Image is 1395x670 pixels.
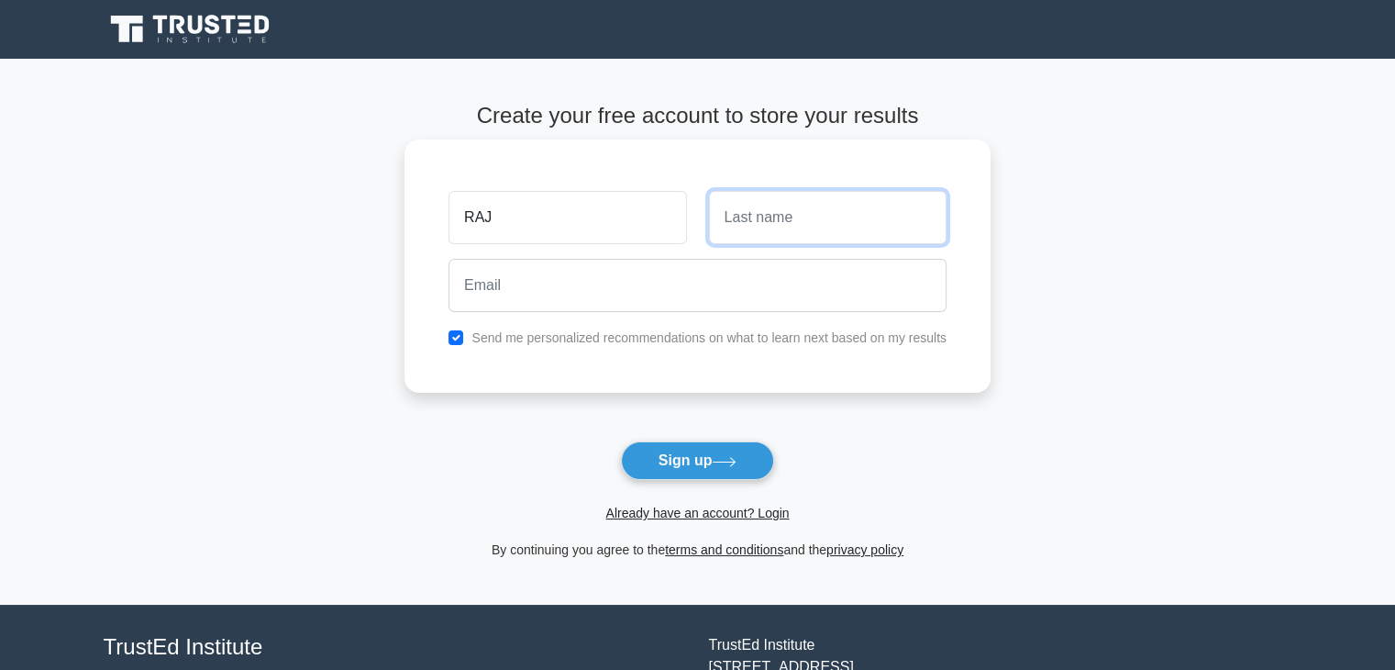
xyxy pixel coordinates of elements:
div: By continuing you agree to the and the [393,539,1002,561]
a: Already have an account? Login [605,506,789,520]
a: privacy policy [826,542,903,557]
button: Sign up [621,441,775,480]
a: terms and conditions [665,542,783,557]
input: Email [448,259,947,312]
input: Last name [709,191,947,244]
input: First name [448,191,686,244]
h4: Create your free account to store your results [404,103,991,129]
label: Send me personalized recommendations on what to learn next based on my results [471,330,947,345]
h4: TrustEd Institute [104,634,687,661]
